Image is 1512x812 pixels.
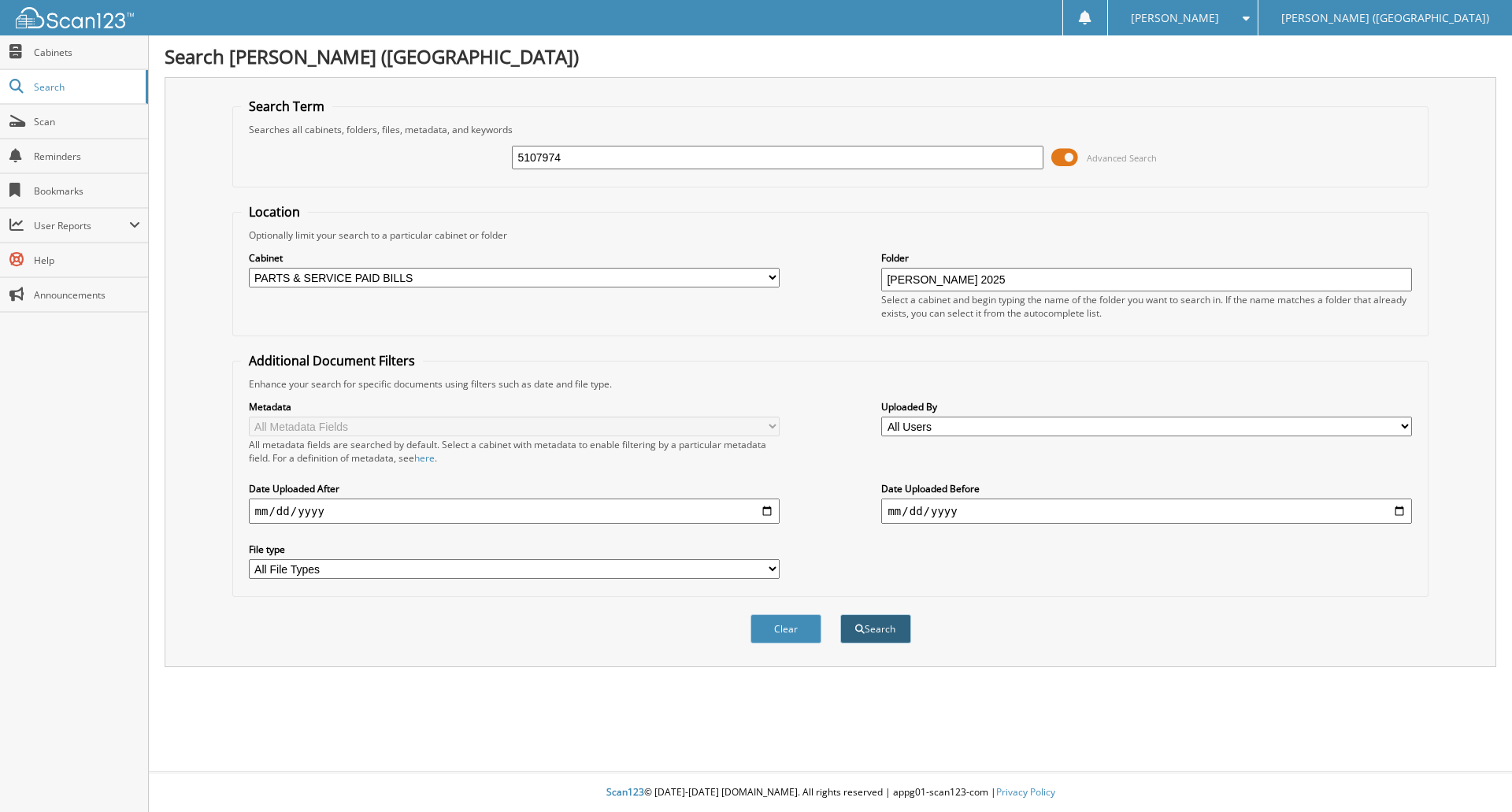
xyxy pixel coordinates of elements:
label: Cabinet [249,251,780,265]
label: Metadata [249,400,780,413]
iframe: Chat Widget [1433,736,1512,812]
div: © [DATE]-[DATE] [DOMAIN_NAME]. All rights reserved | appg01-scan123-com | [149,773,1512,812]
button: Search [840,614,911,643]
span: Reminders [34,150,140,163]
span: [PERSON_NAME] [1131,13,1219,23]
span: Advanced Search [1087,152,1157,164]
label: Date Uploaded Before [881,482,1412,495]
div: Select a cabinet and begin typing the name of the folder you want to search in. If the name match... [881,293,1412,320]
legend: Additional Document Filters [241,352,423,369]
span: Scan123 [606,785,644,799]
label: Date Uploaded After [249,482,780,495]
span: Cabinets [34,46,140,59]
span: User Reports [34,219,129,232]
input: end [881,499,1412,524]
h1: Search [PERSON_NAME] ([GEOGRAPHIC_DATA]) [165,43,1496,69]
a: Privacy Policy [996,785,1055,799]
label: Uploaded By [881,400,1412,413]
legend: Location [241,203,308,221]
img: scan123-logo-white.svg [16,7,134,28]
div: Optionally limit your search to a particular cabinet or folder [241,228,1421,242]
label: File type [249,543,780,556]
span: Scan [34,115,140,128]
legend: Search Term [241,98,332,115]
div: Enhance your search for specific documents using filters such as date and file type. [241,377,1421,391]
input: start [249,499,780,524]
label: Folder [881,251,1412,265]
span: Search [34,80,138,94]
span: Help [34,254,140,267]
span: Bookmarks [34,184,140,198]
div: Searches all cabinets, folders, files, metadata, and keywords [241,123,1421,136]
span: [PERSON_NAME] ([GEOGRAPHIC_DATA]) [1281,13,1489,23]
a: here [414,451,435,465]
button: Clear [750,614,821,643]
div: All metadata fields are searched by default. Select a cabinet with metadata to enable filtering b... [249,438,780,465]
span: Announcements [34,288,140,302]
